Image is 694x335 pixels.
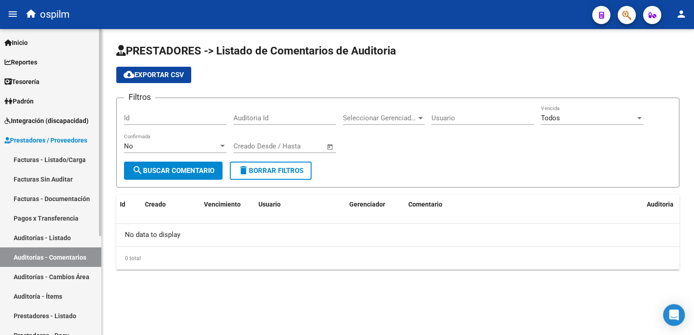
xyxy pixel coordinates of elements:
mat-icon: person [676,9,687,20]
span: Usuario [258,201,281,208]
span: Tesorería [5,77,40,87]
span: No [124,142,133,150]
span: Reportes [5,57,37,67]
datatable-header-cell: Auditoria [643,195,679,214]
div: Open Intercom Messenger [663,304,685,326]
datatable-header-cell: Vencimiento [200,195,255,214]
button: Buscar Comentario [124,162,223,180]
span: Auditoria [647,201,674,208]
datatable-header-cell: Usuario [255,195,346,214]
span: Inicio [5,38,28,48]
mat-icon: cloud_download [124,69,134,80]
datatable-header-cell: Creado [141,195,200,214]
button: Exportar CSV [116,67,191,83]
mat-icon: menu [7,9,18,20]
span: Integración (discapacidad) [5,116,89,126]
button: Borrar Filtros [230,162,312,180]
span: Vencimiento [204,201,241,208]
button: Open calendar [325,142,336,152]
span: Creado [145,201,166,208]
span: Padrón [5,96,34,106]
span: Exportar CSV [124,71,184,79]
span: Prestadores / Proveedores [5,135,87,145]
mat-icon: search [132,165,143,176]
span: ospilm [40,5,69,25]
span: PRESTADORES -> Listado de Comentarios de Auditoria [116,44,396,57]
span: Gerenciador [349,201,385,208]
span: Comentario [408,201,442,208]
span: Borrar Filtros [238,167,303,175]
span: Buscar Comentario [132,167,214,175]
datatable-header-cell: Gerenciador [346,195,405,214]
div: No data to display [116,224,679,246]
div: 0 total [116,247,679,270]
span: Seleccionar Gerenciador [343,114,416,122]
input: Fecha fin [278,142,322,150]
span: Todos [541,114,560,122]
span: Id [120,201,125,208]
h3: Filtros [124,91,155,103]
input: Fecha inicio [233,142,270,150]
datatable-header-cell: Comentario [405,195,643,214]
mat-icon: delete [238,165,249,176]
datatable-header-cell: Id [116,195,141,214]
